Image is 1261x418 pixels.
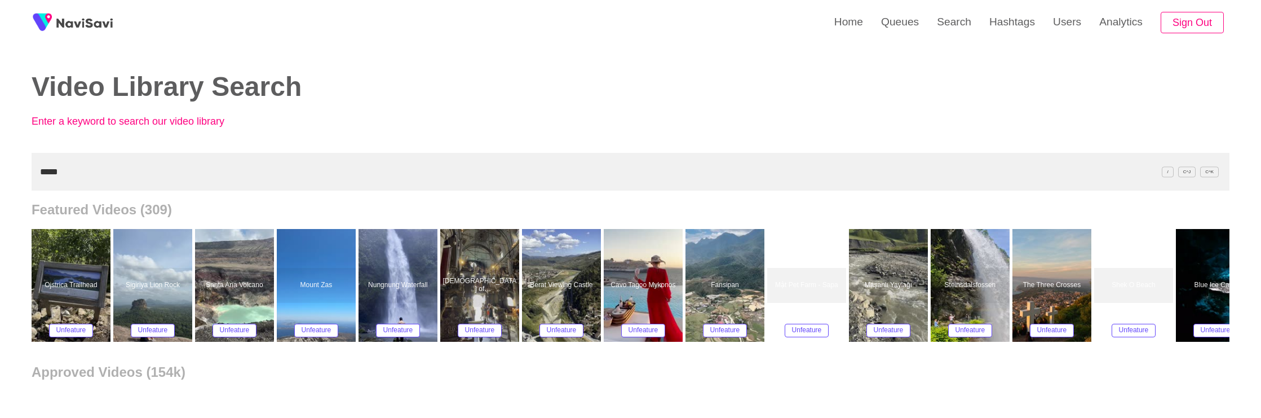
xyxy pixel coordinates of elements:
button: Unfeature [948,324,993,337]
span: C^K [1200,166,1219,177]
button: Unfeature [1030,324,1074,337]
button: Unfeature [866,324,911,337]
button: Unfeature [213,324,257,337]
img: fireSpot [28,8,56,37]
a: Nungnung WaterfallNungnung WaterfallUnfeature [359,229,440,342]
button: Unfeature [458,324,502,337]
a: Shek O BeachShek O BeachUnfeature [1094,229,1176,342]
h2: Featured Videos (309) [32,202,1229,218]
a: Blue Ice CaveBlue Ice CaveUnfeature [1176,229,1258,342]
a: Mount ZasMount ZasUnfeature [277,229,359,342]
button: Unfeature [539,324,584,337]
a: Ojstrica TrailheadOjstrica TrailheadUnfeature [32,229,113,342]
button: Unfeature [131,324,175,337]
a: Cavo Tagoo MykonosCavo Tagoo MykonosUnfeature [604,229,685,342]
a: Sigiriya Lion RockSigiriya Lion RockUnfeature [113,229,195,342]
h2: Video Library Search [32,72,614,102]
button: Unfeature [294,324,339,337]
h2: Approved Videos (154k) [32,364,1229,380]
button: Unfeature [703,324,747,337]
img: fireSpot [56,17,113,28]
a: [DEMOGRAPHIC_DATA] of [DEMOGRAPHIC_DATA][PERSON_NAME] at [GEOGRAPHIC_DATA]Holy Church of the Virg... [440,229,522,342]
a: Maşanlı YaylağıMaşanlı YaylağıUnfeature [849,229,931,342]
p: Enter a keyword to search our video library [32,116,280,127]
a: Berat Viewing CastleBerat Viewing CastleUnfeature [522,229,604,342]
button: Unfeature [376,324,421,337]
button: Sign Out [1161,12,1224,34]
button: Unfeature [621,324,666,337]
span: / [1162,166,1173,177]
span: C^J [1178,166,1196,177]
a: Santa Ana VolcanoSanta Ana VolcanoUnfeature [195,229,277,342]
button: Unfeature [49,324,94,337]
a: The Three CrossesThe Three CrossesUnfeature [1012,229,1094,342]
button: Unfeature [1193,324,1238,337]
a: SteinsdalsfossenSteinsdalsfossenUnfeature [931,229,1012,342]
button: Unfeature [1112,324,1156,337]
button: Unfeature [785,324,829,337]
a: FansipanFansipanUnfeature [685,229,767,342]
a: Mật Pet Farm - SapaMật Pet Farm - SapaUnfeature [767,229,849,342]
